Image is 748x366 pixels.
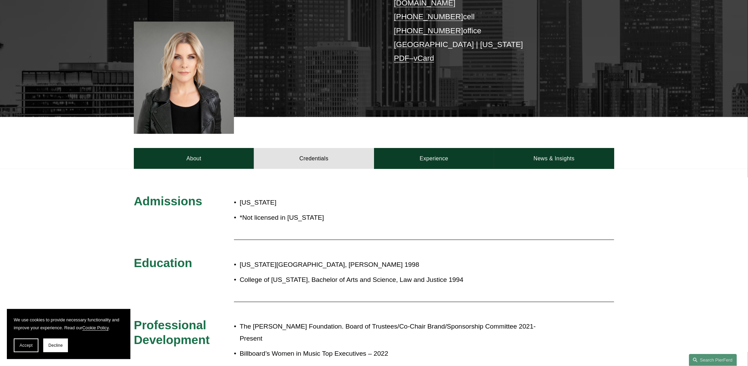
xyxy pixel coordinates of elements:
a: Search this site [689,354,737,366]
p: We use cookies to provide necessary functionality and improve your experience. Read our . [14,316,124,332]
span: Admissions [134,194,202,208]
a: News & Insights [494,148,614,169]
p: [US_STATE][GEOGRAPHIC_DATA], [PERSON_NAME] 1998 [240,259,554,271]
button: Accept [14,339,38,352]
p: College of [US_STATE], Bachelor of Arts and Science, Law and Justice 1994 [240,274,554,286]
a: Cookie Policy [82,325,109,330]
a: [PHONE_NUMBER] [394,12,463,21]
a: vCard [414,54,434,62]
p: The [PERSON_NAME] Foundation. Board of Trustees/Co-Chair Brand/Sponsorship Committee 2021- Present [240,321,554,344]
p: Billboard’s Women in Music Top Executives – 2022 [240,348,554,360]
span: Accept [20,343,33,348]
a: [PHONE_NUMBER] [394,26,463,35]
span: Professional Development [134,318,210,347]
section: Cookie banner [7,309,130,359]
p: [US_STATE] [240,197,414,209]
span: Decline [48,343,63,348]
span: Education [134,256,192,270]
a: Experience [374,148,494,169]
a: About [134,148,254,169]
p: *Not licensed in [US_STATE] [240,212,414,224]
a: Credentials [254,148,374,169]
button: Decline [43,339,68,352]
a: PDF [394,54,409,62]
